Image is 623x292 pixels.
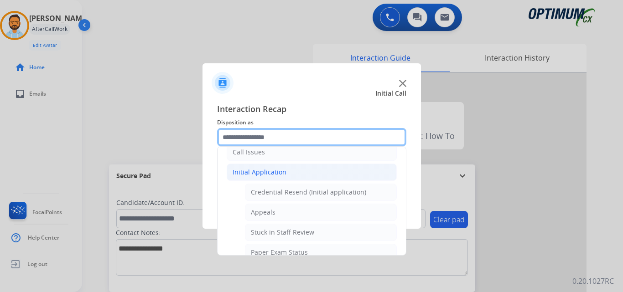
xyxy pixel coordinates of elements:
span: Interaction Recap [217,102,406,117]
span: Disposition as [217,117,406,128]
div: Credential Resend (Initial application) [251,188,366,197]
div: Initial Application [233,168,286,177]
div: Stuck in Staff Review [251,228,314,237]
div: Appeals [251,208,275,217]
span: Initial Call [375,89,406,98]
p: 0.20.1027RC [572,276,614,287]
div: Call Issues [233,148,265,157]
div: Paper Exam Status [251,248,308,257]
img: contactIcon [212,72,234,94]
